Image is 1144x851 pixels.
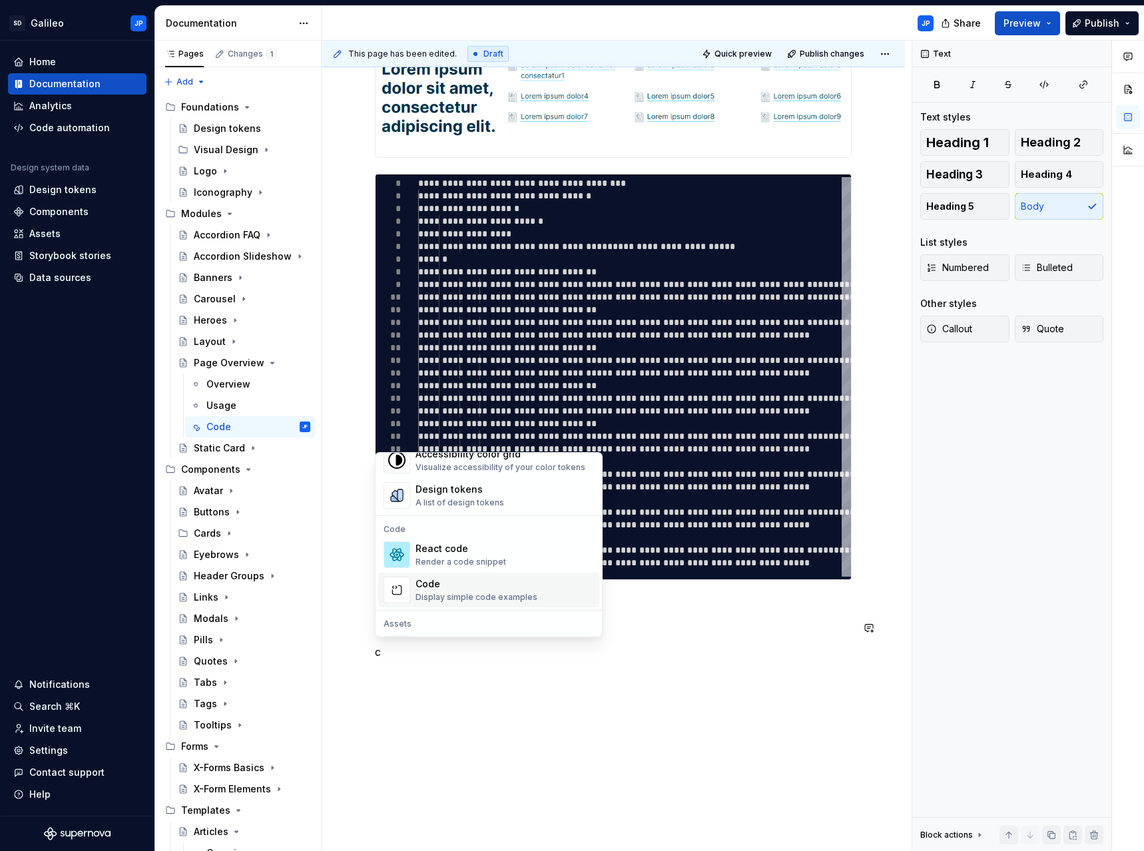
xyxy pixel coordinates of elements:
a: Modals [172,608,316,629]
a: Design tokens [172,118,316,139]
div: Design tokens [29,183,97,196]
div: Links [194,591,218,604]
button: Heading 2 [1015,129,1104,156]
a: Overview [185,374,316,395]
button: Add [160,73,210,91]
a: Avatar [172,480,316,501]
a: Design tokens [8,179,146,200]
a: X-Forms Basics [172,757,316,778]
div: Storybook stories [29,249,111,262]
div: React code [416,542,506,555]
span: This page has been edited. [348,49,457,59]
div: Invite team [29,722,81,735]
button: Heading 4 [1015,161,1104,188]
a: Pills [172,629,316,651]
a: Data sources [8,267,146,288]
div: Pages [165,49,204,59]
a: Quotes [172,651,316,672]
span: Quote [1021,322,1064,336]
a: Analytics [8,95,146,117]
div: Code [416,577,537,591]
div: Block actions [920,826,985,844]
div: SD [9,15,25,31]
div: Forms [181,740,208,753]
span: Preview [1003,17,1041,30]
div: Home [29,55,56,69]
span: Draft [483,49,503,59]
div: Data sources [29,271,91,284]
a: Tags [172,693,316,714]
button: Numbered [920,254,1009,281]
div: Display simple code examples [416,592,537,603]
div: Design tokens [416,483,504,496]
div: Components [160,459,316,480]
div: Accessibility color grid [416,447,585,461]
a: Static Card [172,437,316,459]
div: Forms [160,736,316,757]
div: Design system data [11,162,89,173]
button: Callout [920,316,1009,342]
div: Foundations [181,101,239,114]
div: Render a code snippet [416,557,506,567]
div: Suggestions [376,453,602,637]
div: Buttons [194,505,230,519]
div: Search ⌘K [29,700,80,713]
div: Code [378,524,599,535]
div: Layout [194,335,226,348]
div: Analytics [29,99,72,113]
a: Supernova Logo [44,827,111,840]
button: Search ⌘K [8,696,146,717]
a: Iconography [172,182,316,203]
div: Help [29,788,51,801]
div: Block actions [920,830,973,840]
span: Publish [1085,17,1119,30]
a: Page Overview [172,352,316,374]
a: Eyebrows [172,544,316,565]
span: Callout [926,322,972,336]
a: Layout [172,331,316,352]
button: Heading 3 [920,161,1009,188]
button: Publish changes [783,45,870,63]
a: Assets [8,223,146,244]
button: Heading 1 [920,129,1009,156]
div: Modals [194,612,228,625]
a: Usage [185,395,316,416]
button: Quick preview [698,45,778,63]
div: Cards [194,527,221,540]
div: Eyebrows [194,548,239,561]
div: Heroes [194,314,227,327]
a: Accordion Slideshow [172,246,316,267]
button: Heading 5 [920,193,1009,220]
div: Static Card [194,441,245,455]
div: Assets [29,227,61,240]
div: Changes [228,49,276,59]
a: Header Groups [172,565,316,587]
div: JP [135,18,143,29]
div: JP [922,18,930,29]
div: Avatar [194,484,223,497]
div: A list of design tokens [416,497,504,508]
button: Help [8,784,146,805]
span: Numbered [926,261,989,274]
div: X-Form Elements [194,782,271,796]
div: Tabs [194,676,217,689]
a: Settings [8,740,146,761]
div: Articles [194,825,228,838]
div: Code automation [29,121,110,135]
span: 1 [266,49,276,59]
div: List styles [920,236,968,249]
button: SDGalileoJP [3,9,152,37]
a: Tabs [172,672,316,693]
span: Add [176,77,193,87]
div: Templates [181,804,230,817]
span: Bulleted [1021,261,1073,274]
span: Quick preview [715,49,772,59]
button: Notifications [8,674,146,695]
div: Design tokens [194,122,261,135]
div: Overview [206,378,250,391]
span: Heading 5 [926,200,974,213]
a: Heroes [172,310,316,331]
a: Documentation [8,73,146,95]
div: Tags [194,697,217,710]
div: Settings [29,744,68,757]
